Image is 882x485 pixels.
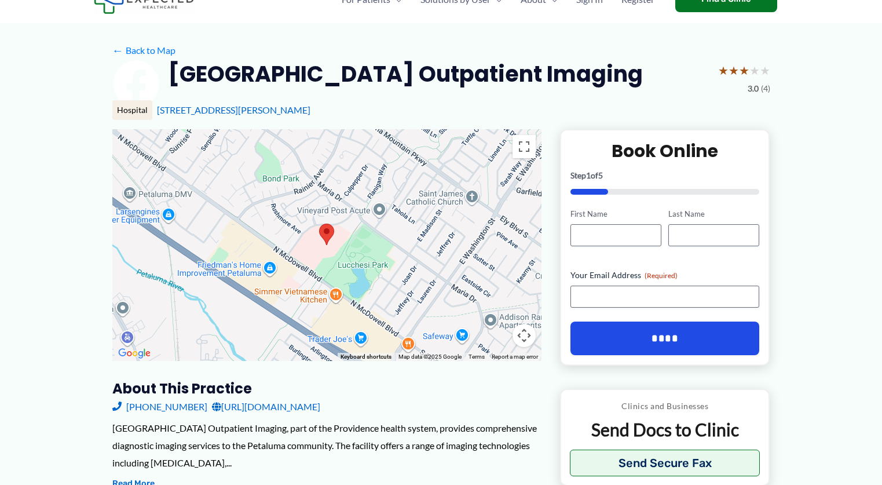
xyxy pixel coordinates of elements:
[749,60,760,81] span: ★
[112,45,123,56] span: ←
[729,60,739,81] span: ★
[586,170,591,180] span: 1
[492,353,538,360] a: Report a map error
[115,346,153,361] img: Google
[570,172,760,180] p: Step of
[570,269,760,281] label: Your Email Address
[718,60,729,81] span: ★
[168,60,643,88] h2: [GEOGRAPHIC_DATA] Outpatient Imaging
[570,209,661,220] label: First Name
[469,353,485,360] a: Terms
[112,398,207,415] a: [PHONE_NUMBER]
[112,380,541,398] h3: About this practice
[739,60,749,81] span: ★
[341,353,391,361] button: Keyboard shortcuts
[112,100,152,120] div: Hospital
[112,420,541,471] div: [GEOGRAPHIC_DATA] Outpatient Imaging, part of the Providence health system, provides comprehensiv...
[570,450,760,476] button: Send Secure Fax
[761,81,770,96] span: (4)
[760,60,770,81] span: ★
[112,42,175,59] a: ←Back to Map
[570,140,760,162] h2: Book Online
[570,399,760,414] p: Clinics and Businesses
[668,209,759,220] label: Last Name
[157,104,310,115] a: [STREET_ADDRESS][PERSON_NAME]
[212,398,320,415] a: [URL][DOMAIN_NAME]
[513,324,536,347] button: Map camera controls
[513,135,536,158] button: Toggle fullscreen view
[570,418,760,441] p: Send Docs to Clinic
[598,170,603,180] span: 5
[115,346,153,361] a: Open this area in Google Maps (opens a new window)
[748,81,759,96] span: 3.0
[398,353,462,360] span: Map data ©2025 Google
[645,271,678,280] span: (Required)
